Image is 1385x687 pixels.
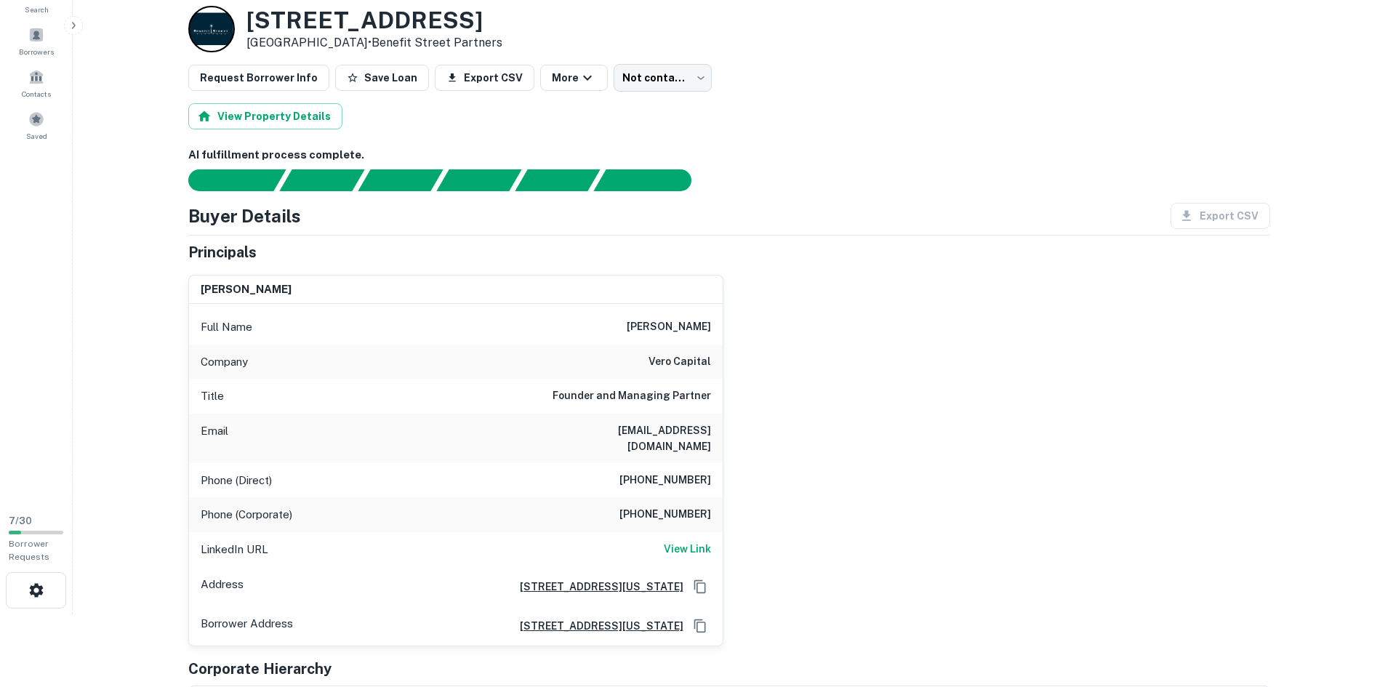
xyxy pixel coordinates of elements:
[372,36,502,49] a: Benefit Street Partners
[188,147,1270,164] h6: AI fulfillment process complete.
[664,541,711,558] a: View Link
[201,387,224,405] p: Title
[1312,571,1385,640] iframe: Chat Widget
[4,63,68,103] a: Contacts
[540,65,608,91] button: More
[201,422,228,454] p: Email
[619,472,711,489] h6: [PHONE_NUMBER]
[4,21,68,60] a: Borrowers
[508,618,683,634] a: [STREET_ADDRESS][US_STATE]
[201,472,272,489] p: Phone (Direct)
[664,541,711,557] h6: View Link
[201,615,293,637] p: Borrower Address
[358,169,443,191] div: Documents found, AI parsing details...
[188,241,257,263] h5: Principals
[689,576,711,598] button: Copy Address
[22,88,51,100] span: Contacts
[279,169,364,191] div: Your request is received and processing...
[201,541,268,558] p: LinkedIn URL
[689,615,711,637] button: Copy Address
[25,4,49,15] span: Search
[188,658,332,680] h5: Corporate Hierarchy
[435,65,534,91] button: Export CSV
[201,353,248,371] p: Company
[188,65,329,91] button: Request Borrower Info
[171,169,280,191] div: Sending borrower request to AI...
[188,103,342,129] button: View Property Details
[614,64,712,92] div: Not contacted
[594,169,709,191] div: AI fulfillment process complete.
[201,318,252,336] p: Full Name
[26,130,47,142] span: Saved
[649,353,711,371] h6: vero capital
[201,576,244,598] p: Address
[335,65,429,91] button: Save Loan
[9,539,49,562] span: Borrower Requests
[19,46,54,57] span: Borrowers
[553,387,711,405] h6: Founder and Managing Partner
[201,506,292,523] p: Phone (Corporate)
[508,579,683,595] a: [STREET_ADDRESS][US_STATE]
[201,281,292,298] h6: [PERSON_NAME]
[4,105,68,145] a: Saved
[246,34,502,52] p: [GEOGRAPHIC_DATA] •
[627,318,711,336] h6: [PERSON_NAME]
[515,169,600,191] div: Principals found, still searching for contact information. This may take time...
[619,506,711,523] h6: [PHONE_NUMBER]
[9,515,32,526] span: 7 / 30
[537,422,711,454] h6: [EMAIL_ADDRESS][DOMAIN_NAME]
[246,7,502,34] h3: [STREET_ADDRESS]
[436,169,521,191] div: Principals found, AI now looking for contact information...
[188,203,301,229] h4: Buyer Details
